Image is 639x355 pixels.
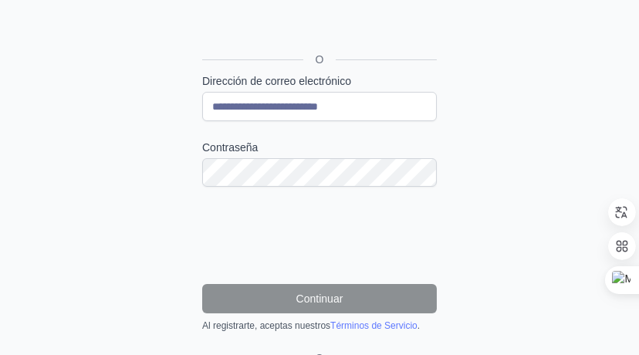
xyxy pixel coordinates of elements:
[418,320,420,331] font: .
[202,284,437,313] button: Continuar
[202,320,330,331] font: Al registrarte, aceptas nuestros
[296,292,343,305] font: Continuar
[194,8,441,42] iframe: Botón Iniciar sesión con Google
[202,75,351,87] font: Dirección de correo electrónico
[202,141,258,154] font: Contraseña
[316,53,324,66] font: O
[330,320,418,331] a: Términos de Servicio
[202,205,437,265] iframe: reCAPTCHA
